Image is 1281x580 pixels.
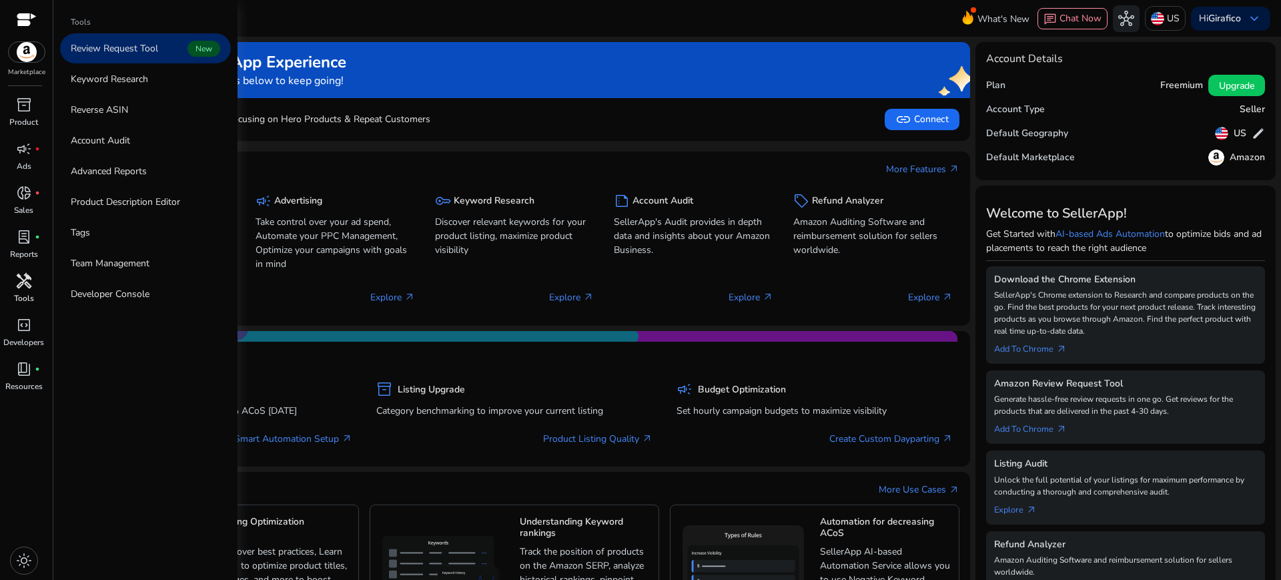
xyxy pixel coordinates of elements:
a: Add To Chrome [994,417,1078,436]
span: link [895,111,911,127]
span: arrow_outward [949,164,959,174]
span: hub [1118,11,1134,27]
h5: Plan [986,80,1005,91]
button: Upgrade [1208,75,1265,96]
span: book_4 [16,361,32,377]
p: Hi [1199,14,1241,23]
h5: Seller [1240,104,1265,115]
span: edit [1252,127,1265,140]
b: Girafico [1208,12,1241,25]
p: Account Audit [71,133,130,148]
p: Amazon Auditing Software and reimbursement solution for sellers worldwide. [994,554,1257,578]
span: donut_small [16,185,32,201]
p: Developer Console [71,287,149,301]
h5: Advertising [274,196,322,207]
span: keyboard_arrow_down [1246,11,1262,27]
button: hub [1113,5,1140,32]
span: code_blocks [16,317,32,333]
span: arrow_outward [942,433,953,444]
p: Explore [549,290,594,304]
p: Advanced Reports [71,164,147,178]
h5: Refund Analyzer [994,539,1257,551]
span: arrow_outward [642,433,653,444]
span: Upgrade [1219,79,1254,93]
img: us.svg [1215,127,1228,140]
img: amazon.svg [1208,150,1224,166]
span: fiber_manual_record [35,146,40,152]
span: chat [1043,13,1057,26]
h5: Keyword Research [454,196,534,207]
h5: Default Marketplace [986,152,1075,164]
span: handyman [16,273,32,289]
p: US [1167,7,1180,30]
p: Tools [14,292,34,304]
p: Boost Sales by Focusing on Hero Products & Repeat Customers [93,112,430,126]
p: Product [9,116,38,128]
a: AI-based Ads Automation [1055,228,1165,240]
a: Add To Chrome [994,337,1078,356]
span: fiber_manual_record [35,234,40,240]
span: Connect [895,111,949,127]
p: Amazon Auditing Software and reimbursement solution for sellers worldwide. [793,215,953,257]
p: Unlock the full potential of your listings for maximum performance by conducting a thorough and c... [994,474,1257,498]
span: arrow_outward [949,485,959,495]
span: inventory_2 [16,97,32,113]
span: New [187,41,220,57]
p: Ads [17,160,31,172]
p: Take control over your ad spend, Automate your PPC Management, Optimize your campaigns with goals... [256,215,415,271]
p: Generate hassle-free review requests in one go. Get reviews for the products that are delivered i... [994,393,1257,417]
h5: Listing Optimization [220,517,352,540]
span: light_mode [16,553,32,569]
h5: Amazon [1230,152,1265,164]
h5: Understanding Keyword rankings [520,517,652,540]
h5: Default Geography [986,128,1068,139]
p: SellerApp's Audit provides in depth data and insights about your Amazon Business. [614,215,773,257]
span: arrow_outward [404,292,415,302]
span: arrow_outward [1056,424,1067,434]
span: arrow_outward [1026,505,1037,515]
span: arrow_outward [342,433,352,444]
p: Developers [3,336,44,348]
span: campaign [256,193,272,209]
span: sell [793,193,809,209]
h5: Automation for decreasing ACoS [820,517,952,540]
a: Product Listing Quality [543,432,653,446]
p: SellerApp's Chrome extension to Research and compare products on the go. Find the best products f... [994,289,1257,337]
span: What's New [977,7,1029,31]
span: key [435,193,451,209]
p: Marketplace [8,67,45,77]
h5: Account Type [986,104,1045,115]
p: Set hourly campaign budgets to maximize visibility [677,404,953,418]
h5: Listing Upgrade [398,384,465,396]
p: Category benchmarking to improve your current listing [376,404,653,418]
span: arrow_outward [763,292,773,302]
p: Resources [5,380,43,392]
span: campaign [677,381,693,397]
h5: Account Audit [632,196,693,207]
span: fiber_manual_record [35,366,40,372]
p: Sales [14,204,33,216]
span: summarize [614,193,630,209]
span: campaign [16,141,32,157]
span: Chat Now [1059,12,1102,25]
p: Explore [729,290,773,304]
img: amazon.svg [9,42,45,62]
p: Explore [370,290,415,304]
p: Tools [71,16,91,28]
p: Keyword Research [71,72,148,86]
h5: Budget Optimization [698,384,786,396]
p: Get Started with to optimize bids and ad placements to reach the right audience [986,227,1265,255]
span: fiber_manual_record [35,190,40,196]
p: Explore [908,290,953,304]
a: More Use Casesarrow_outward [879,483,959,497]
h5: Refund Analyzer [812,196,883,207]
p: Team Management [71,256,149,270]
a: More Featuresarrow_outward [886,162,959,176]
p: Reports [10,248,38,260]
h5: US [1234,128,1246,139]
button: chatChat Now [1037,8,1108,29]
p: Discover relevant keywords for your product listing, maximize product visibility [435,215,594,257]
span: arrow_outward [1056,344,1067,354]
a: Smart Automation Setup [234,432,352,446]
p: Review Request Tool [71,41,158,55]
